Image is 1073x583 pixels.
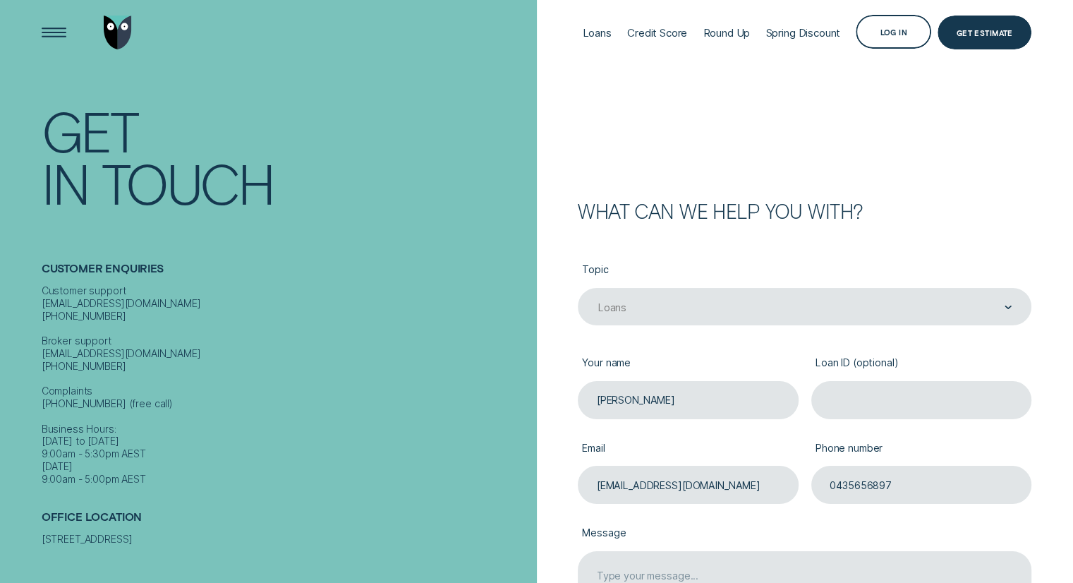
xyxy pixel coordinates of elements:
h2: Customer Enquiries [42,262,531,284]
button: Log in [856,15,931,49]
label: Email [578,431,799,466]
div: Loans [583,26,612,40]
img: Wisr [104,16,132,49]
label: Phone number [811,431,1032,466]
div: In [42,156,89,208]
label: Message [578,516,1031,551]
div: [STREET_ADDRESS] [42,533,531,546]
div: Spring Discount [765,26,840,40]
div: Get [42,104,138,156]
div: Loans [598,301,626,314]
div: Credit Score [627,26,687,40]
button: Open Menu [37,16,71,49]
div: Customer support [EMAIL_ADDRESS][DOMAIN_NAME] [PHONE_NUMBER] Broker support [EMAIL_ADDRESS][DOMAI... [42,284,531,486]
h2: What can we help you with? [578,202,1031,220]
div: Round Up [703,26,750,40]
label: Topic [578,253,1031,288]
label: Loan ID (optional) [811,347,1032,381]
h2: Office Location [42,510,531,533]
a: Get Estimate [938,16,1031,49]
label: Your name [578,347,799,381]
div: Touch [102,156,273,208]
h1: Get In Touch [42,104,531,209]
